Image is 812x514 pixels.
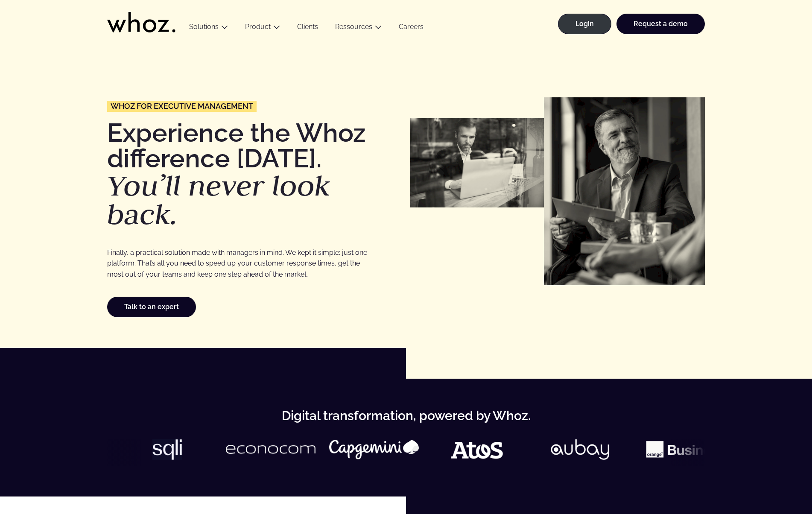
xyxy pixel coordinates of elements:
p: Finally, a practical solution made with managers in mind. We kept it simple: just one platform. T... [107,247,372,280]
span: Whoz for Executive Management [111,102,253,110]
a: Talk to an expert [107,297,196,317]
a: Ressources [335,23,372,31]
a: Request a demo [616,14,705,34]
em: You’ll never look back. [107,166,330,233]
button: Solutions [181,23,237,34]
a: Login [558,14,611,34]
a: Clients [289,23,327,34]
a: Product [245,23,271,31]
a: Careers [390,23,432,34]
h1: Experience the Whoz difference [DATE]. [107,120,402,229]
button: Ressources [327,23,390,34]
button: Product [237,23,289,34]
strong: Digital transformation, powered by Whoz. [282,408,531,423]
